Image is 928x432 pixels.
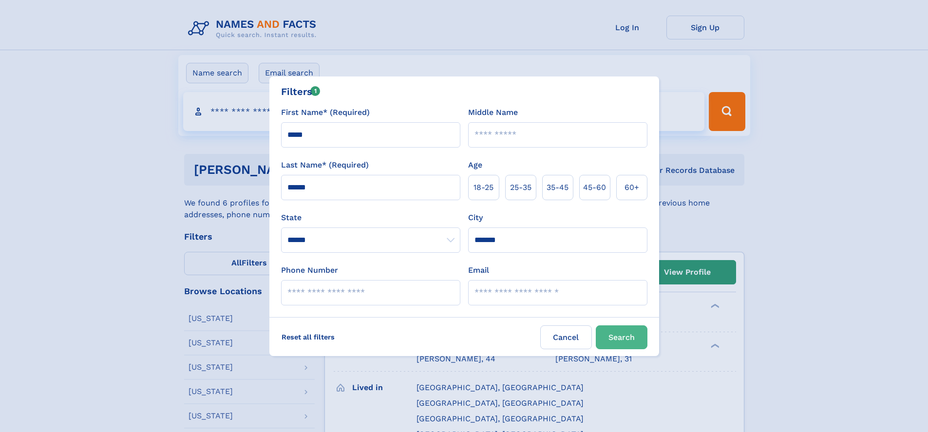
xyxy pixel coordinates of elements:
[281,264,338,276] label: Phone Number
[468,212,483,224] label: City
[468,107,518,118] label: Middle Name
[596,325,647,349] button: Search
[473,182,493,193] span: 18‑25
[275,325,341,349] label: Reset all filters
[281,159,369,171] label: Last Name* (Required)
[625,182,639,193] span: 60+
[281,107,370,118] label: First Name* (Required)
[468,264,489,276] label: Email
[281,84,321,99] div: Filters
[583,182,606,193] span: 45‑60
[547,182,568,193] span: 35‑45
[468,159,482,171] label: Age
[510,182,531,193] span: 25‑35
[540,325,592,349] label: Cancel
[281,212,460,224] label: State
